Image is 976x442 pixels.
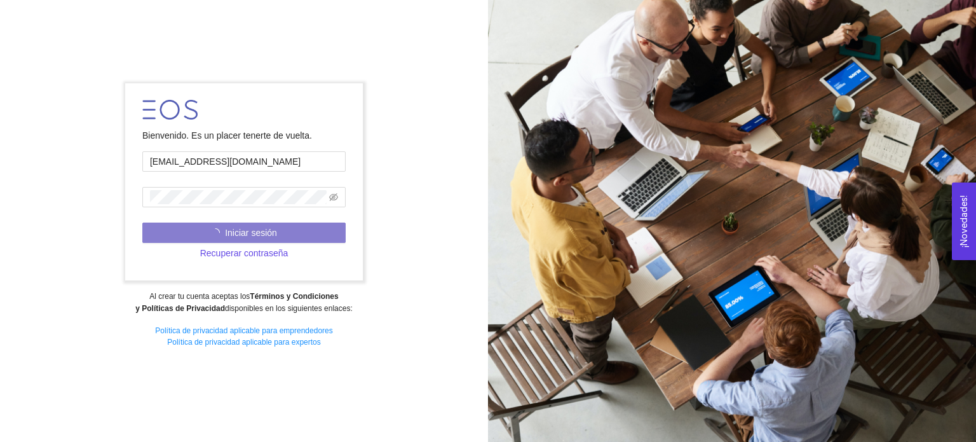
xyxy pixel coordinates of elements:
div: Bienvenido. Es un placer tenerte de vuelta. [142,128,346,142]
a: Política de privacidad aplicable para emprendedores [155,326,333,335]
button: Open Feedback Widget [952,183,976,260]
img: LOGO [142,100,198,120]
div: Al crear tu cuenta aceptas los disponibles en los siguientes enlaces: [8,291,479,315]
span: Recuperar contraseña [200,246,288,260]
strong: Términos y Condiciones y Políticas de Privacidad [135,292,338,313]
a: Política de privacidad aplicable para expertos [167,338,320,347]
button: Recuperar contraseña [142,243,346,263]
span: Iniciar sesión [225,226,277,240]
input: Correo electrónico [142,151,346,172]
span: loading [211,228,225,237]
span: eye-invisible [329,193,338,202]
button: Iniciar sesión [142,223,346,243]
a: Recuperar contraseña [142,248,346,258]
